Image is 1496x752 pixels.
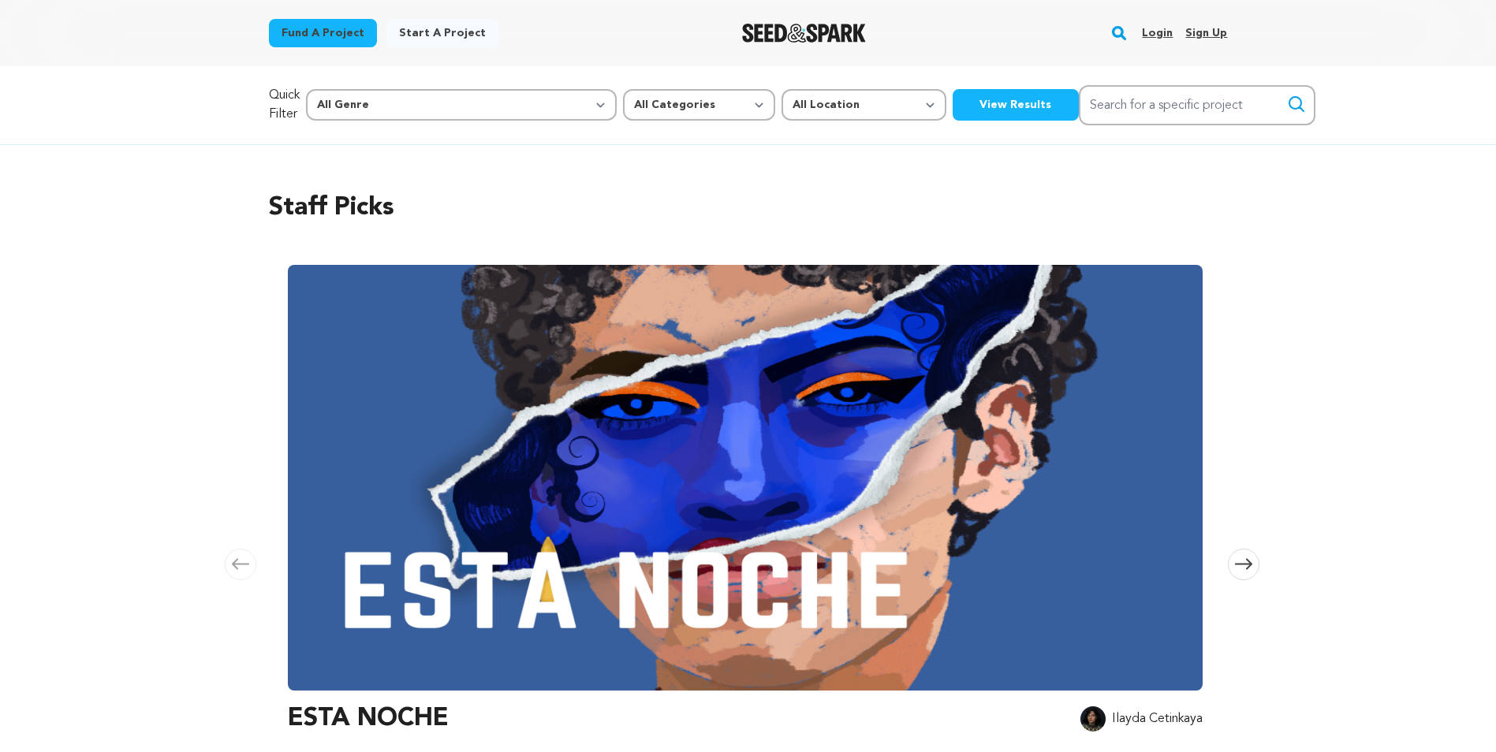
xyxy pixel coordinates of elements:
[1080,706,1106,732] img: 2560246e7f205256.jpg
[1112,709,1203,728] p: Ilayda Cetinkaya
[953,89,1079,121] button: View Results
[269,19,377,47] a: Fund a project
[1142,20,1173,46] a: Login
[742,24,866,43] a: Seed&Spark Homepage
[742,24,866,43] img: Seed&Spark Logo Dark Mode
[1185,20,1227,46] a: Sign up
[386,19,498,47] a: Start a project
[288,265,1203,691] img: ESTA NOCHE image
[269,189,1228,227] h2: Staff Picks
[269,86,300,124] p: Quick Filter
[1079,85,1315,125] input: Search for a specific project
[288,700,449,738] h3: ESTA NOCHE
